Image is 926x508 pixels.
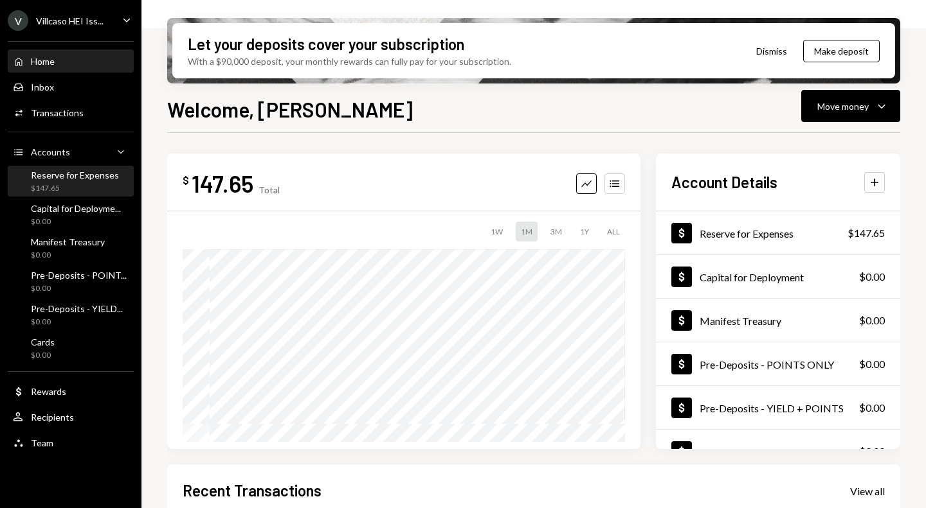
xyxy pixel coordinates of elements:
[575,222,594,241] div: 1Y
[8,266,134,297] a: Pre-Deposits - POINT...$0.00
[850,484,885,498] a: View all
[31,236,105,247] div: Manifest Treasury
[259,184,280,195] div: Total
[8,10,28,31] div: V
[31,412,74,423] div: Recipients
[700,271,804,283] div: Capital for Deployment
[656,255,900,298] a: Capital for Deployment$0.00
[31,337,55,347] div: Cards
[31,82,54,92] div: Inbox
[183,174,189,187] div: $
[859,313,885,328] div: $0.00
[31,386,66,397] div: Rewards
[700,446,726,458] div: Cards
[188,33,464,55] div: Let your deposits cover your subscription
[700,358,834,371] div: Pre-Deposits - POINTS ONLY
[183,480,322,501] h2: Recent Transactions
[167,96,413,122] h1: Welcome, [PERSON_NAME]
[8,333,134,363] a: Cards$0.00
[859,444,885,459] div: $0.00
[545,222,567,241] div: 3M
[656,299,900,342] a: Manifest Treasury$0.00
[8,380,134,403] a: Rewards
[803,40,880,62] button: Make deposit
[31,183,119,194] div: $147.65
[8,431,134,454] a: Team
[8,49,134,73] a: Home
[850,485,885,498] div: View all
[188,55,511,68] div: With a $90,000 deposit, your monthly rewards can fully pay for your subscription.
[516,222,538,241] div: 1M
[8,299,134,330] a: Pre-Deposits - YIELD...$0.00
[8,140,134,163] a: Accounts
[700,402,844,414] div: Pre-Deposits - YIELD + POINTS
[740,36,803,66] button: Dismiss
[848,225,885,241] div: $147.65
[8,166,134,197] a: Reserve for Expenses$147.65
[31,146,70,157] div: Accounts
[31,56,55,67] div: Home
[671,171,777,193] h2: Account Details
[31,317,123,328] div: $0.00
[656,211,900,254] a: Reserve for Expenses$147.65
[31,170,119,180] div: Reserve for Expenses
[8,232,134,263] a: Manifest Treasury$0.00
[8,101,134,124] a: Transactions
[31,350,55,361] div: $0.00
[656,342,900,385] a: Pre-Deposits - POINTS ONLY$0.00
[486,222,508,241] div: 1W
[656,386,900,429] a: Pre-Deposits - YIELD + POINTS$0.00
[8,199,134,230] a: Capital for Deployme...$0.00
[8,75,134,98] a: Inbox
[700,227,794,240] div: Reserve for Expenses
[817,100,869,113] div: Move money
[602,222,625,241] div: ALL
[31,283,127,294] div: $0.00
[8,405,134,428] a: Recipients
[656,430,900,473] a: Cards$0.00
[192,169,253,198] div: 147.65
[859,269,885,285] div: $0.00
[859,356,885,372] div: $0.00
[31,203,121,214] div: Capital for Deployme...
[700,315,781,327] div: Manifest Treasury
[31,250,105,261] div: $0.00
[31,216,121,227] div: $0.00
[36,15,104,26] div: Villcaso HEI Iss...
[31,303,123,314] div: Pre-Deposits - YIELD...
[31,437,53,448] div: Team
[801,90,900,122] button: Move money
[31,270,127,281] div: Pre-Deposits - POINT...
[31,107,84,118] div: Transactions
[859,400,885,416] div: $0.00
